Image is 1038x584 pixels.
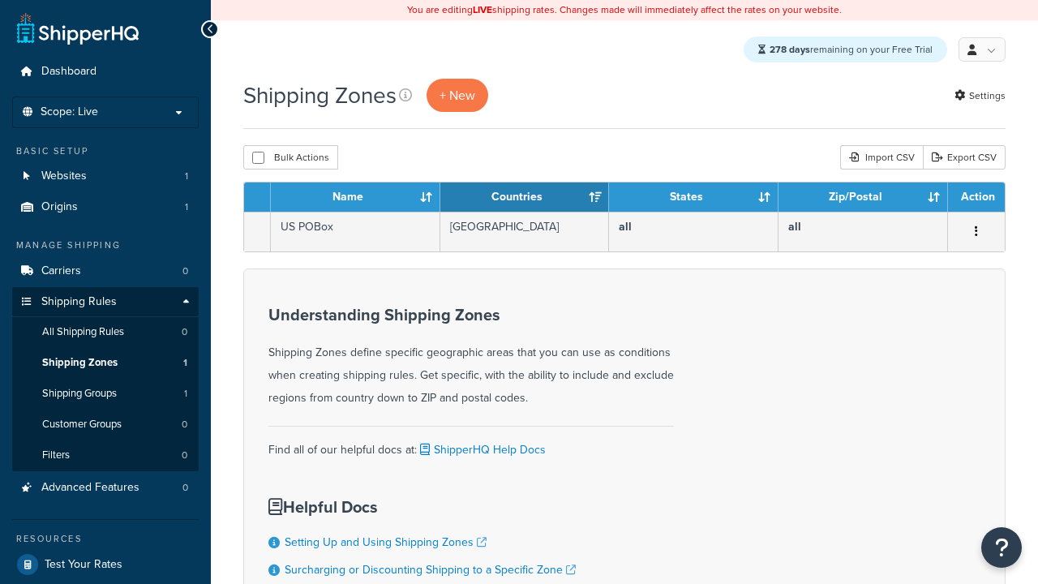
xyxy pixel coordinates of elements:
span: Scope: Live [41,105,98,119]
b: all [619,218,632,235]
div: Manage Shipping [12,238,199,252]
a: Dashboard [12,57,199,87]
li: Origins [12,192,199,222]
a: Shipping Zones 1 [12,348,199,378]
a: Advanced Features 0 [12,473,199,503]
li: Advanced Features [12,473,199,503]
a: Origins 1 [12,192,199,222]
span: 1 [184,387,187,401]
td: [GEOGRAPHIC_DATA] [440,212,610,251]
span: + New [440,86,475,105]
a: Carriers 0 [12,256,199,286]
span: 1 [185,170,188,183]
span: 0 [182,325,187,339]
h3: Understanding Shipping Zones [268,306,674,324]
div: Basic Setup [12,144,199,158]
a: Test Your Rates [12,550,199,579]
span: Carriers [41,264,81,278]
span: Dashboard [41,65,97,79]
span: Shipping Groups [42,387,117,401]
a: Filters 0 [12,440,199,470]
li: Carriers [12,256,199,286]
a: ShipperHQ Home [17,12,139,45]
a: Export CSV [923,145,1006,170]
a: Shipping Groups 1 [12,379,199,409]
a: Surcharging or Discounting Shipping to a Specific Zone [285,561,576,578]
span: Filters [42,449,70,462]
th: Name: activate to sort column ascending [271,182,440,212]
div: Shipping Zones define specific geographic areas that you can use as conditions when creating ship... [268,306,674,410]
div: Resources [12,532,199,546]
a: Websites 1 [12,161,199,191]
th: Countries: activate to sort column ascending [440,182,610,212]
button: Bulk Actions [243,145,338,170]
strong: 278 days [770,42,810,57]
div: Find all of our helpful docs at: [268,426,674,462]
span: Websites [41,170,87,183]
li: Shipping Rules [12,287,199,472]
span: 0 [182,264,188,278]
h3: Helpful Docs [268,498,576,516]
span: 0 [182,418,187,432]
button: Open Resource Center [981,527,1022,568]
li: Filters [12,440,199,470]
li: Shipping Zones [12,348,199,378]
span: Customer Groups [42,418,122,432]
span: Shipping Zones [42,356,118,370]
th: Zip/Postal: activate to sort column ascending [778,182,948,212]
th: States: activate to sort column ascending [609,182,778,212]
li: Customer Groups [12,410,199,440]
span: Origins [41,200,78,214]
td: US POBox [271,212,440,251]
li: All Shipping Rules [12,317,199,347]
span: 0 [182,449,187,462]
a: Settings [954,84,1006,107]
span: All Shipping Rules [42,325,124,339]
span: Test Your Rates [45,558,122,572]
a: Setting Up and Using Shipping Zones [285,534,487,551]
div: Import CSV [840,145,923,170]
span: 1 [183,356,187,370]
a: All Shipping Rules 0 [12,317,199,347]
span: 0 [182,481,188,495]
li: Shipping Groups [12,379,199,409]
b: all [788,218,801,235]
li: Websites [12,161,199,191]
th: Action [948,182,1005,212]
span: 1 [185,200,188,214]
h1: Shipping Zones [243,79,397,111]
a: Customer Groups 0 [12,410,199,440]
a: ShipperHQ Help Docs [417,441,546,458]
span: Advanced Features [41,481,139,495]
div: remaining on your Free Trial [744,36,947,62]
span: Shipping Rules [41,295,117,309]
a: Shipping Rules [12,287,199,317]
a: + New [427,79,488,112]
b: LIVE [473,2,492,17]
